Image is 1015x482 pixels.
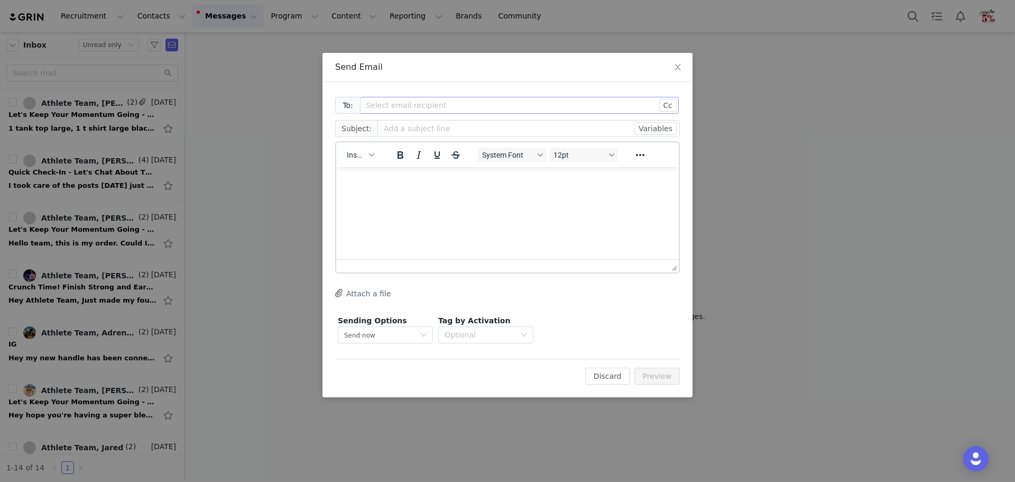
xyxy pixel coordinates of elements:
i: icon: down [420,332,427,339]
div: Open Intercom Messenger [963,446,989,471]
div: Press the Up and Down arrow keys to resize the editor. [668,260,679,272]
button: Discard [585,368,630,385]
input: Add a subject line [377,120,680,137]
span: System Font [482,151,534,159]
span: Send now [344,332,375,339]
div: Send Email [335,61,680,73]
button: Insert [343,148,378,162]
button: Font sizes [549,148,618,162]
span: 12pt [553,151,605,159]
div: Select email recipient [366,100,661,111]
iframe: Rich Text Area [336,167,679,259]
span: Tag by Activation [438,316,510,325]
button: Underline [428,148,446,162]
div: Optional [445,330,515,340]
span: Subject: [335,120,377,137]
span: To: [335,97,361,114]
button: Bold [391,148,409,162]
span: Insert [347,151,365,159]
i: icon: close [673,63,682,71]
i: icon: down [521,332,527,339]
button: Close [663,53,693,83]
button: Attach a file [335,287,391,299]
button: Fonts [478,148,547,162]
button: Preview [634,368,680,385]
button: Strikethrough [447,148,465,162]
span: Sending Options [338,316,407,325]
button: Italic [410,148,428,162]
button: Reveal or hide additional toolbar items [631,148,649,162]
